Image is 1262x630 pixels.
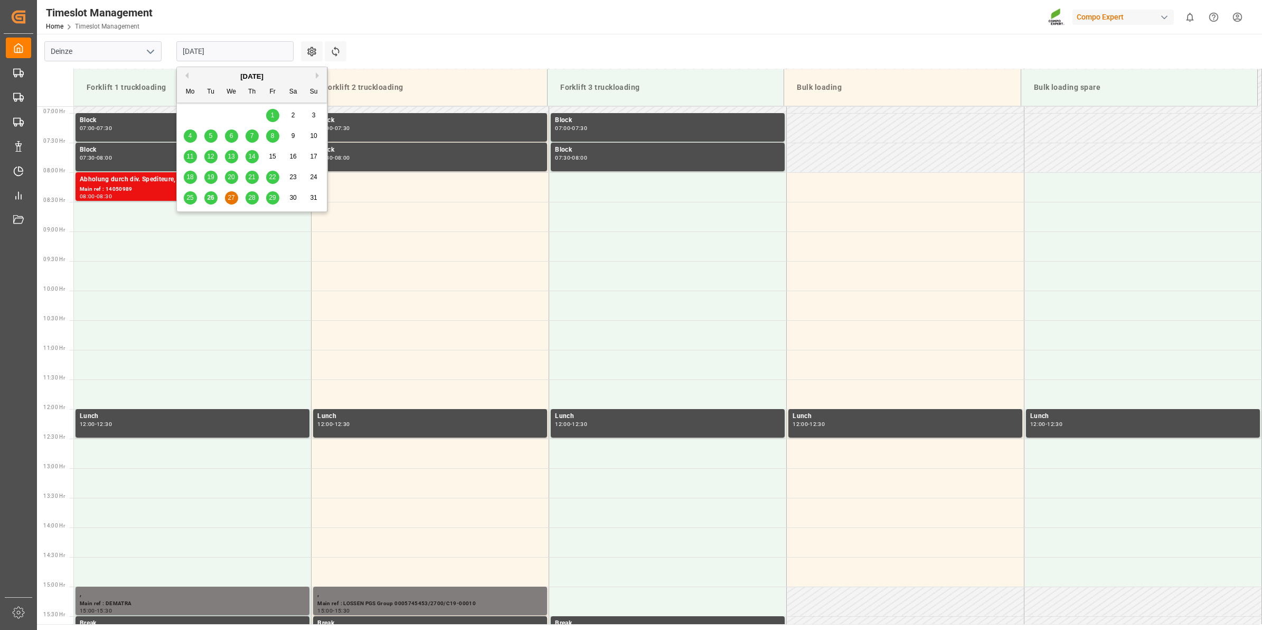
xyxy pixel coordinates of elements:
[186,194,193,201] span: 25
[1072,7,1178,27] button: Compo Expert
[310,153,317,160] span: 17
[555,145,780,155] div: Block
[266,191,279,205] div: Choose Friday, August 29th, 2025
[186,173,193,181] span: 18
[204,150,218,163] div: Choose Tuesday, August 12th, 2025
[80,599,305,608] div: Main ref : DEMATRA
[287,150,300,163] div: Choose Saturday, August 16th, 2025
[176,41,294,61] input: DD.MM.YYYY
[307,171,321,184] div: Choose Sunday, August 24th, 2025
[287,191,300,205] div: Choose Saturday, August 30th, 2025
[204,171,218,184] div: Choose Tuesday, August 19th, 2025
[80,155,95,160] div: 07:30
[95,422,97,427] div: -
[317,422,333,427] div: 12:00
[95,155,97,160] div: -
[269,194,276,201] span: 29
[43,582,65,588] span: 15:00 Hr
[43,404,65,410] span: 12:00 Hr
[572,422,587,427] div: 12:30
[317,618,543,629] div: Break
[317,115,543,126] div: Block
[43,197,65,203] span: 08:30 Hr
[207,153,214,160] span: 12
[44,41,162,61] input: Type to search/select
[1178,5,1202,29] button: show 0 new notifications
[246,150,259,163] div: Choose Thursday, August 14th, 2025
[572,126,587,131] div: 07:30
[225,129,238,143] div: Choose Wednesday, August 6th, 2025
[189,132,192,140] span: 4
[184,191,197,205] div: Choose Monday, August 25th, 2025
[333,608,334,613] div: -
[335,126,350,131] div: 07:30
[43,375,65,381] span: 11:30 Hr
[310,173,317,181] span: 24
[266,86,279,99] div: Fr
[1030,411,1256,422] div: Lunch
[228,153,234,160] span: 13
[182,72,189,79] button: Previous Month
[333,422,334,427] div: -
[555,126,570,131] div: 07:00
[225,86,238,99] div: We
[289,194,296,201] span: 30
[97,422,112,427] div: 12:30
[225,191,238,205] div: Choose Wednesday, August 27th, 2025
[570,422,572,427] div: -
[46,5,153,21] div: Timeslot Management
[335,608,350,613] div: 15:30
[230,132,233,140] span: 6
[555,411,780,422] div: Lunch
[570,126,572,131] div: -
[43,434,65,440] span: 12:30 Hr
[316,72,322,79] button: Next Month
[80,589,305,599] div: ,
[248,194,255,201] span: 28
[319,78,539,97] div: Forklift 2 truckloading
[266,171,279,184] div: Choose Friday, August 22nd, 2025
[271,112,275,119] span: 1
[307,86,321,99] div: Su
[307,129,321,143] div: Choose Sunday, August 10th, 2025
[1046,422,1047,427] div: -
[177,71,327,82] div: [DATE]
[555,422,570,427] div: 12:00
[80,194,95,199] div: 08:00
[80,145,305,155] div: Block
[246,191,259,205] div: Choose Thursday, August 28th, 2025
[248,153,255,160] span: 14
[209,132,213,140] span: 5
[307,191,321,205] div: Choose Sunday, August 31st, 2025
[808,422,809,427] div: -
[80,618,305,629] div: Break
[266,150,279,163] div: Choose Friday, August 15th, 2025
[207,194,214,201] span: 26
[317,411,543,422] div: Lunch
[43,256,65,262] span: 09:30 Hr
[289,173,296,181] span: 23
[180,105,324,208] div: month 2025-08
[556,78,775,97] div: Forklift 3 truckloading
[43,552,65,558] span: 14:30 Hr
[225,150,238,163] div: Choose Wednesday, August 13th, 2025
[333,126,334,131] div: -
[317,608,333,613] div: 15:00
[291,132,295,140] span: 9
[572,155,587,160] div: 08:00
[793,411,1018,422] div: Lunch
[43,138,65,144] span: 07:30 Hr
[95,194,97,199] div: -
[97,155,112,160] div: 08:00
[97,194,112,199] div: 08:30
[184,129,197,143] div: Choose Monday, August 4th, 2025
[1072,10,1174,25] div: Compo Expert
[80,126,95,131] div: 07:00
[317,145,543,155] div: Block
[204,191,218,205] div: Choose Tuesday, August 26th, 2025
[266,129,279,143] div: Choose Friday, August 8th, 2025
[43,286,65,292] span: 10:00 Hr
[225,171,238,184] div: Choose Wednesday, August 20th, 2025
[269,173,276,181] span: 22
[793,78,1012,97] div: Bulk loading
